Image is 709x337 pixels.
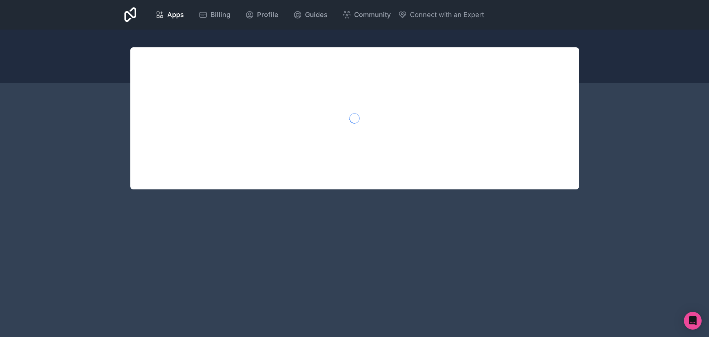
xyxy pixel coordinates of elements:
span: Community [354,10,391,20]
span: Profile [257,10,278,20]
span: Apps [167,10,184,20]
button: Connect with an Expert [398,10,484,20]
a: Profile [239,7,284,23]
span: Connect with an Expert [410,10,484,20]
a: Community [336,7,397,23]
a: Billing [193,7,236,23]
a: Guides [287,7,333,23]
a: Apps [150,7,190,23]
span: Guides [305,10,328,20]
div: Open Intercom Messenger [684,312,702,330]
span: Billing [210,10,230,20]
